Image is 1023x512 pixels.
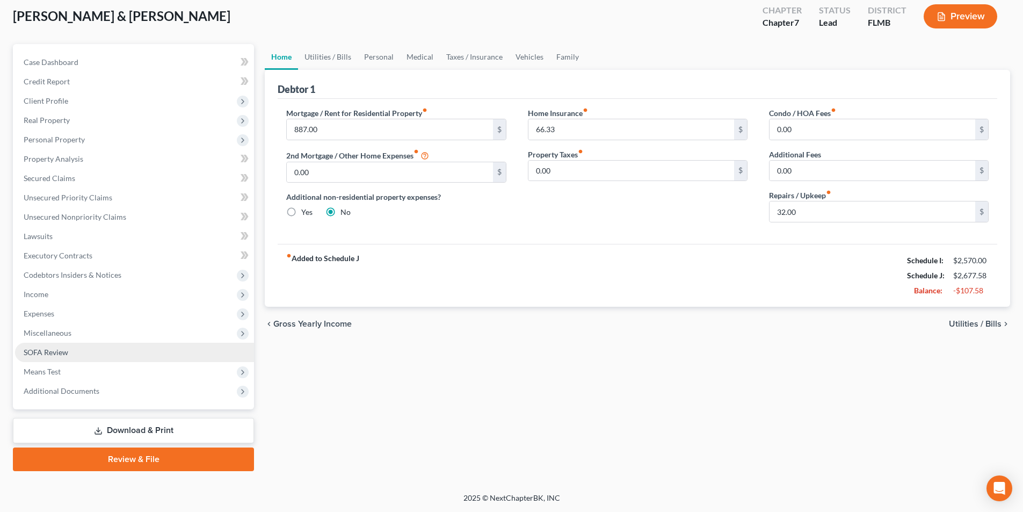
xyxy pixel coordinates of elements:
i: chevron_left [265,320,273,328]
label: Mortgage / Rent for Residential Property [286,107,427,119]
strong: Schedule J: [907,271,945,280]
a: Case Dashboard [15,53,254,72]
input: -- [528,119,734,140]
div: $ [975,161,988,181]
div: $2,677.58 [953,270,989,281]
span: Lawsuits [24,232,53,241]
i: fiber_manual_record [831,107,836,113]
a: Utilities / Bills [298,44,358,70]
label: Additional non-residential property expenses? [286,191,506,203]
span: Gross Yearly Income [273,320,352,328]
div: $ [975,119,988,140]
label: Yes [301,207,313,218]
label: Home Insurance [528,107,588,119]
a: Family [550,44,585,70]
span: Client Profile [24,96,68,105]
label: No [340,207,351,218]
label: 2nd Mortgage / Other Home Expenses [286,149,429,162]
label: Condo / HOA Fees [769,107,836,119]
span: Expenses [24,309,54,318]
div: $ [734,119,747,140]
strong: Added to Schedule J [286,253,359,298]
a: Property Analysis [15,149,254,169]
button: chevron_left Gross Yearly Income [265,320,352,328]
div: Status [819,4,851,17]
i: fiber_manual_record [583,107,588,113]
i: fiber_manual_record [286,253,292,258]
span: Unsecured Priority Claims [24,193,112,202]
i: fiber_manual_record [422,107,427,113]
div: -$107.58 [953,285,989,296]
div: FLMB [868,17,906,29]
input: -- [770,119,975,140]
input: -- [770,161,975,181]
i: fiber_manual_record [413,149,419,154]
div: $ [975,201,988,222]
a: Executory Contracts [15,246,254,265]
input: -- [528,161,734,181]
input: -- [287,119,492,140]
span: Secured Claims [24,174,75,183]
a: Vehicles [509,44,550,70]
i: chevron_right [1002,320,1010,328]
span: Real Property [24,116,70,125]
span: Executory Contracts [24,251,92,260]
div: $2,570.00 [953,255,989,266]
a: Personal [358,44,400,70]
span: Property Analysis [24,154,83,163]
span: Codebtors Insiders & Notices [24,270,121,279]
input: -- [770,201,975,222]
a: Lawsuits [15,227,254,246]
div: $ [493,162,506,183]
i: fiber_manual_record [826,190,831,195]
span: Case Dashboard [24,57,78,67]
div: 2025 © NextChapterBK, INC [206,493,818,512]
a: Taxes / Insurance [440,44,509,70]
label: Additional Fees [769,149,821,160]
a: Download & Print [13,418,254,443]
a: Unsecured Nonpriority Claims [15,207,254,227]
span: Miscellaneous [24,328,71,337]
button: Utilities / Bills chevron_right [949,320,1010,328]
a: SOFA Review [15,343,254,362]
strong: Balance: [914,286,942,295]
div: Chapter [763,4,802,17]
a: Secured Claims [15,169,254,188]
span: Credit Report [24,77,70,86]
strong: Schedule I: [907,256,944,265]
span: [PERSON_NAME] & [PERSON_NAME] [13,8,230,24]
a: Home [265,44,298,70]
div: Debtor 1 [278,83,315,96]
div: District [868,4,906,17]
div: $ [734,161,747,181]
span: SOFA Review [24,348,68,357]
span: Income [24,290,48,299]
div: Lead [819,17,851,29]
label: Property Taxes [528,149,583,160]
input: -- [287,162,492,183]
span: 7 [794,17,799,27]
i: fiber_manual_record [578,149,583,154]
button: Preview [924,4,997,28]
div: Open Intercom Messenger [986,475,1012,501]
a: Unsecured Priority Claims [15,188,254,207]
a: Credit Report [15,72,254,91]
div: Chapter [763,17,802,29]
span: Utilities / Bills [949,320,1002,328]
span: Means Test [24,367,61,376]
span: Unsecured Nonpriority Claims [24,212,126,221]
a: Review & File [13,448,254,471]
span: Additional Documents [24,386,99,395]
div: $ [493,119,506,140]
a: Medical [400,44,440,70]
label: Repairs / Upkeep [769,190,831,201]
span: Personal Property [24,135,85,144]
